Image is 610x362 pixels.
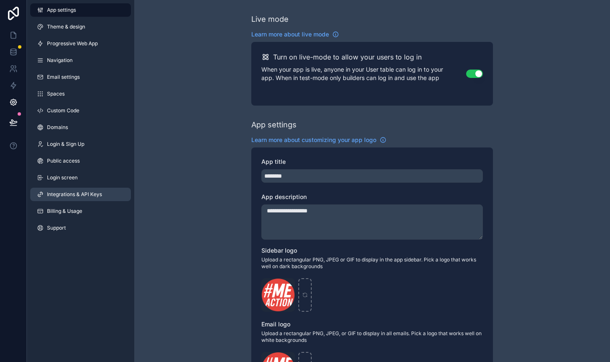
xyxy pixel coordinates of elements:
[30,188,131,201] a: Integrations & API Keys
[251,136,376,144] span: Learn more about customizing your app logo
[261,256,483,270] span: Upload a rectangular PNG, JPEG or GIF to display in the app sidebar. Pick a logo that works well ...
[47,74,80,80] span: Email settings
[261,321,290,328] span: Email logo
[30,37,131,50] a: Progressive Web App
[251,119,297,131] div: App settings
[273,52,422,62] h2: Turn on live-mode to allow your users to log in
[251,30,339,39] a: Learn more about live mode
[47,57,73,64] span: Navigation
[251,13,289,25] div: Live mode
[47,7,76,13] span: App settings
[47,107,79,114] span: Custom Code
[30,221,131,235] a: Support
[47,225,66,231] span: Support
[30,137,131,151] a: Login & Sign Up
[47,40,98,47] span: Progressive Web App
[47,158,80,164] span: Public access
[30,54,131,67] a: Navigation
[30,3,131,17] a: App settings
[30,204,131,218] a: Billing & Usage
[30,70,131,84] a: Email settings
[251,136,386,144] a: Learn more about customizing your app logo
[30,87,131,101] a: Spaces
[47,90,65,97] span: Spaces
[47,124,68,131] span: Domains
[47,174,78,181] span: Login screen
[261,158,286,165] span: App title
[251,30,329,39] span: Learn more about live mode
[47,191,102,198] span: Integrations & API Keys
[30,171,131,184] a: Login screen
[47,141,84,147] span: Login & Sign Up
[30,154,131,168] a: Public access
[261,65,466,82] p: When your app is live, anyone in your User table can log in to your app. When in test-mode only b...
[47,208,82,215] span: Billing & Usage
[30,104,131,117] a: Custom Code
[30,121,131,134] a: Domains
[261,247,297,254] span: Sidebar logo
[261,193,307,200] span: App description
[261,330,483,344] span: Upload a rectangular PNG, JPEG, or GIF to display in all emails. Pick a logo that works well on w...
[30,20,131,34] a: Theme & design
[47,23,85,30] span: Theme & design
